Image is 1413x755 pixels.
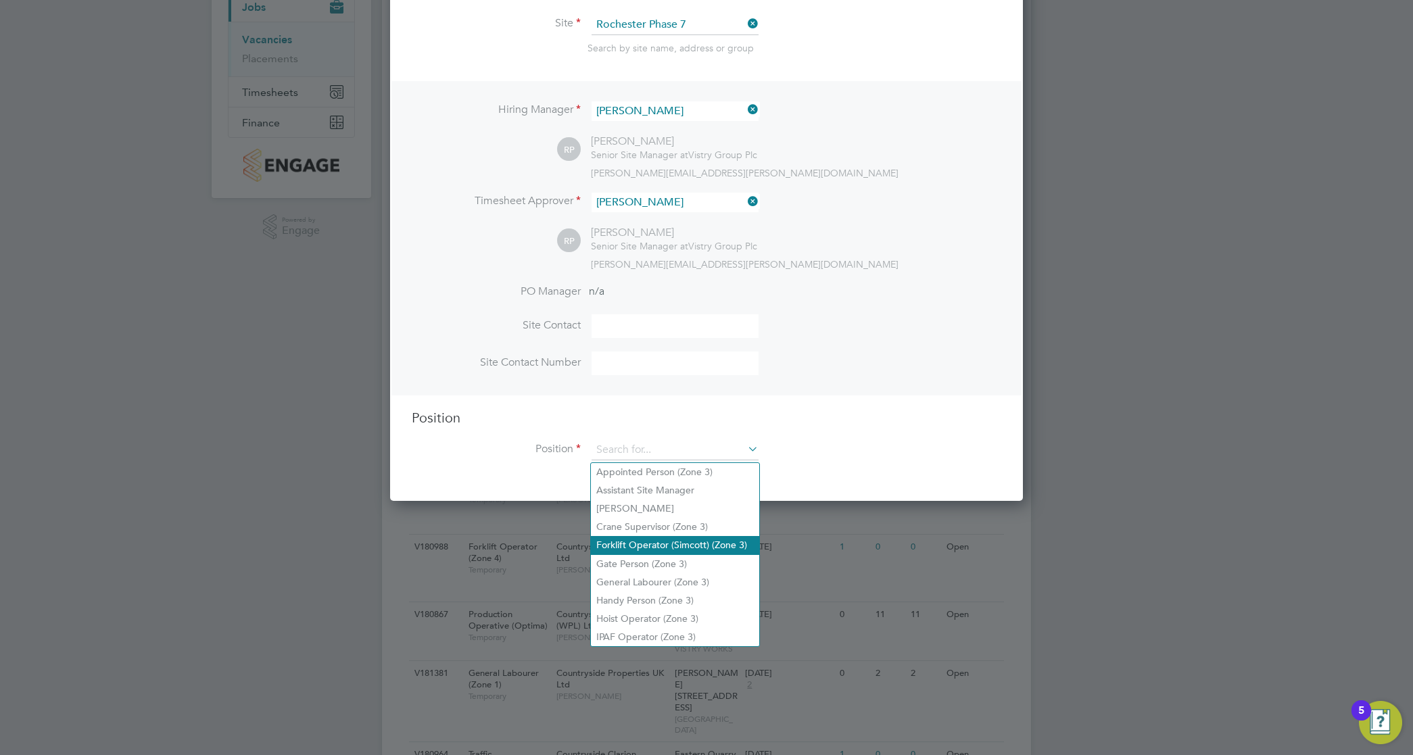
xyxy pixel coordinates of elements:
span: Senior Site Manager at [591,149,688,161]
li: IPAF Operator (Zone 3) [591,628,759,646]
input: Search for... [592,193,759,212]
span: Search by site name, address or group [588,42,754,54]
button: Open Resource Center, 5 new notifications [1359,701,1402,744]
div: 5 [1358,710,1364,728]
label: Site Contact [412,318,581,333]
label: Hiring Manager [412,103,581,117]
label: Site Contact Number [412,356,581,370]
li: Handy Person (Zone 3) [591,591,759,610]
li: Hoist Operator (Zone 3) [591,610,759,628]
span: Senior Site Manager at [591,240,688,252]
li: Assistant Site Manager [591,481,759,500]
label: Site [412,16,581,30]
li: Gate Person (Zone 3) [591,555,759,573]
div: [PERSON_NAME] [591,135,757,149]
li: [PERSON_NAME] [591,500,759,518]
h3: Position [412,409,1001,427]
input: Search for... [592,101,759,121]
label: Position [412,442,581,456]
input: Search for... [592,15,759,35]
div: [PERSON_NAME] [591,226,757,240]
li: Crane Supervisor (Zone 3) [591,518,759,536]
div: Vistry Group Plc [591,240,757,252]
span: RP [557,229,581,253]
span: [PERSON_NAME][EMAIL_ADDRESS][PERSON_NAME][DOMAIN_NAME] [591,258,899,270]
label: Timesheet Approver [412,194,581,208]
label: PO Manager [412,285,581,299]
input: Search for... [592,440,759,460]
li: Forklift Operator (Simcott) (Zone 3) [591,536,759,554]
li: Appointed Person (Zone 3) [591,463,759,481]
span: n/a [589,285,604,298]
li: General Labourer (Zone 3) [591,573,759,591]
span: RP [557,138,581,162]
span: [PERSON_NAME][EMAIL_ADDRESS][PERSON_NAME][DOMAIN_NAME] [591,167,899,179]
div: Vistry Group Plc [591,149,757,161]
